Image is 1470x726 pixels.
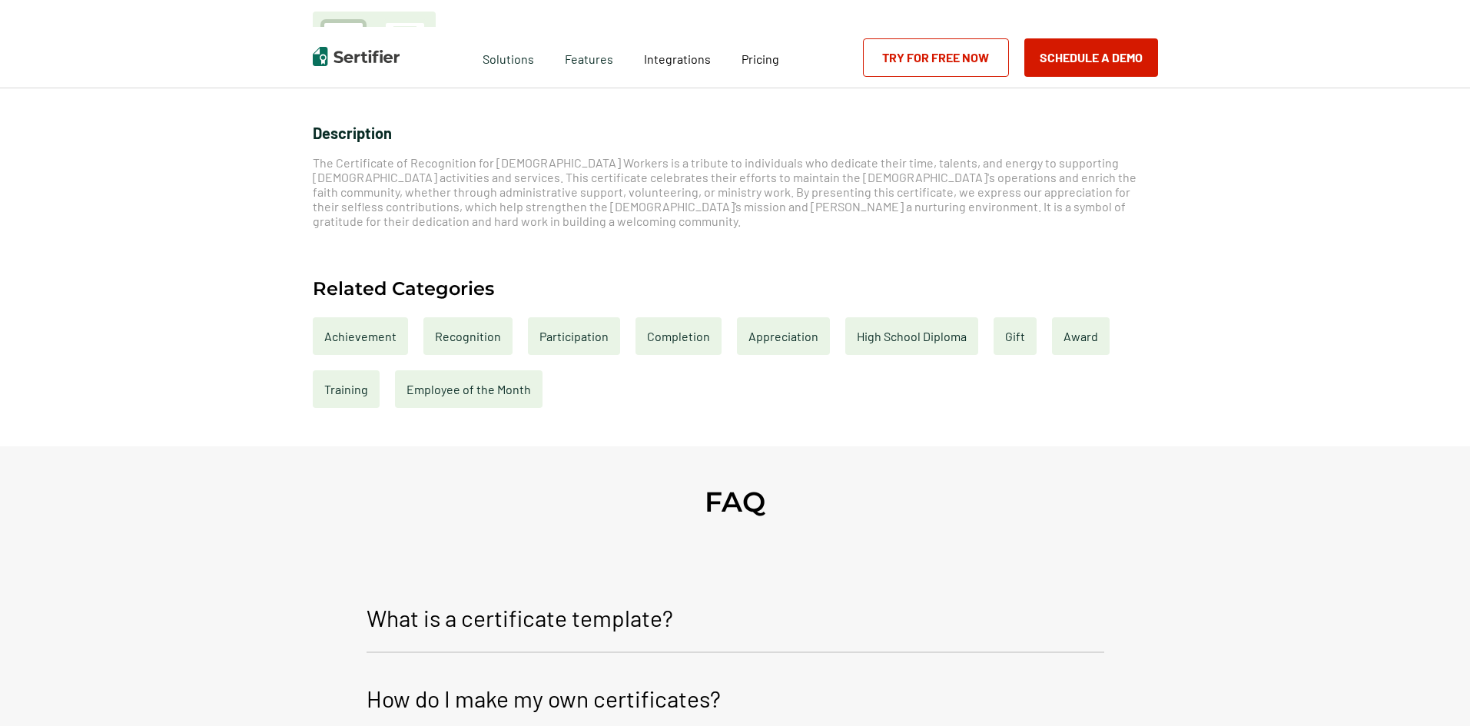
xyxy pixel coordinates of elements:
[1393,652,1470,726] iframe: Chat Widget
[423,317,513,355] a: Recognition
[742,48,779,67] a: Pricing
[528,317,620,355] a: Participation
[367,599,673,636] p: What is a certificate template?
[644,51,711,66] span: Integrations
[313,155,1137,228] span: The Certificate of Recognition for [DEMOGRAPHIC_DATA] Workers is a tribute to individuals who ded...
[483,48,534,67] span: Solutions
[635,317,722,355] a: Completion
[863,38,1009,77] a: Try for Free Now
[313,317,408,355] a: Achievement
[705,485,765,519] h2: FAQ
[737,317,830,355] a: Appreciation
[1052,317,1110,355] a: Award
[395,370,543,408] a: Employee of the Month
[994,317,1037,355] a: Gift
[313,47,400,66] img: Sertifier | Digital Credentialing Platform
[845,317,978,355] a: High School Diploma
[742,51,779,66] span: Pricing
[367,680,721,717] p: How do I make my own certificates?
[313,370,380,408] a: Training
[367,588,1104,653] button: What is a certificate template?
[565,48,613,67] span: Features
[313,124,392,142] span: Description
[644,48,711,67] a: Integrations
[313,279,494,298] h2: Related Categories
